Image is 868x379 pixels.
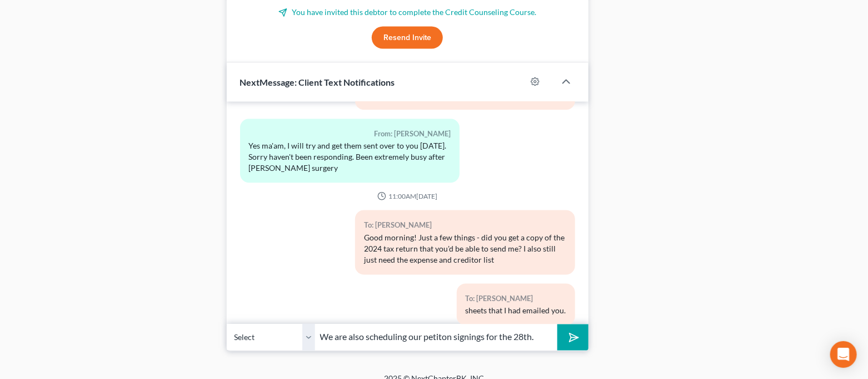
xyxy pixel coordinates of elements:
[466,293,566,306] div: To: [PERSON_NAME]
[249,128,451,141] div: From: [PERSON_NAME]
[316,324,558,351] input: Say something...
[364,233,566,266] div: Good morning! Just a few things - did you get a copy of the 2024 tax return that you'd be able to...
[466,306,566,317] div: sheets that I had emailed you.
[372,27,443,49] button: Resend Invite
[240,192,575,201] div: 11:00AM[DATE]
[240,7,575,18] p: You have invited this debtor to complete the Credit Counseling Course.
[249,141,451,174] div: Yes ma'am, I will try and get them sent over to you [DATE]. Sorry haven't been responding. Been e...
[240,77,395,87] span: NextMessage: Client Text Notifications
[364,219,566,232] div: To: [PERSON_NAME]
[830,341,857,368] div: Open Intercom Messenger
